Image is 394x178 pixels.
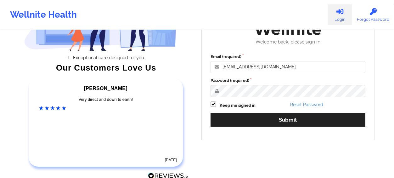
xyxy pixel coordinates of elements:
label: Email (required) [211,54,365,60]
a: Reset Password [290,102,323,107]
a: Login [328,4,352,25]
li: Exceptional care designed for you. [30,55,188,60]
label: Password (required) [211,78,365,84]
div: Very direct and down to earth! [39,96,172,103]
span: [PERSON_NAME] [84,86,127,91]
a: Forgot Password [352,4,394,25]
div: Welcome back, please sign in [206,39,370,45]
div: Our Customers Love Us [24,65,189,71]
input: Email address [211,61,365,73]
label: Keep me signed in [220,102,256,109]
button: Submit [211,113,365,127]
time: [DATE] [165,158,177,162]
